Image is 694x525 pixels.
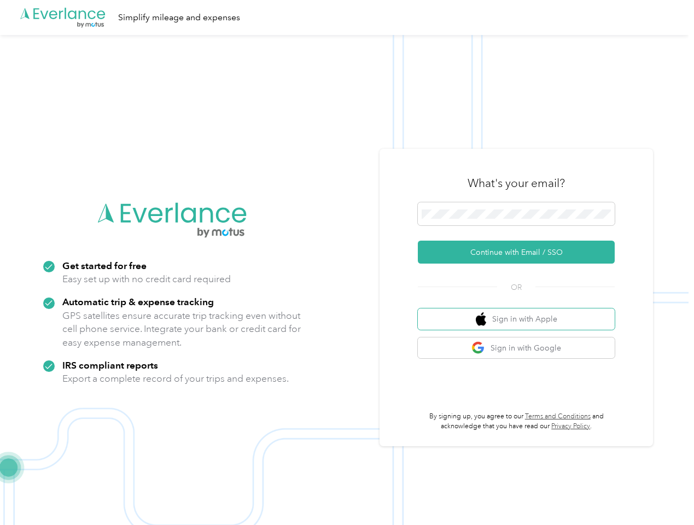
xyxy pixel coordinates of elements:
span: OR [497,282,535,293]
button: Continue with Email / SSO [418,241,615,264]
p: Easy set up with no credit card required [62,272,231,286]
strong: IRS compliant reports [62,359,158,371]
button: apple logoSign in with Apple [418,308,615,330]
strong: Automatic trip & expense tracking [62,296,214,307]
img: apple logo [476,312,487,326]
strong: Get started for free [62,260,147,271]
p: Export a complete record of your trips and expenses. [62,372,289,386]
a: Terms and Conditions [525,412,591,421]
div: Simplify mileage and expenses [118,11,240,25]
img: google logo [471,341,485,355]
button: google logoSign in with Google [418,337,615,359]
p: By signing up, you agree to our and acknowledge that you have read our . [418,412,615,431]
h3: What's your email? [468,176,565,191]
p: GPS satellites ensure accurate trip tracking even without cell phone service. Integrate your bank... [62,309,301,349]
a: Privacy Policy [551,422,590,430]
